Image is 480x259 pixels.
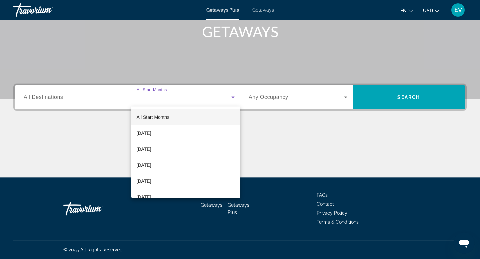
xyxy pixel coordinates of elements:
[137,177,151,185] span: [DATE]
[137,145,151,153] span: [DATE]
[137,161,151,169] span: [DATE]
[137,115,170,120] span: All Start Months
[137,193,151,201] span: [DATE]
[137,129,151,137] span: [DATE]
[453,232,475,254] iframe: Button to launch messaging window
